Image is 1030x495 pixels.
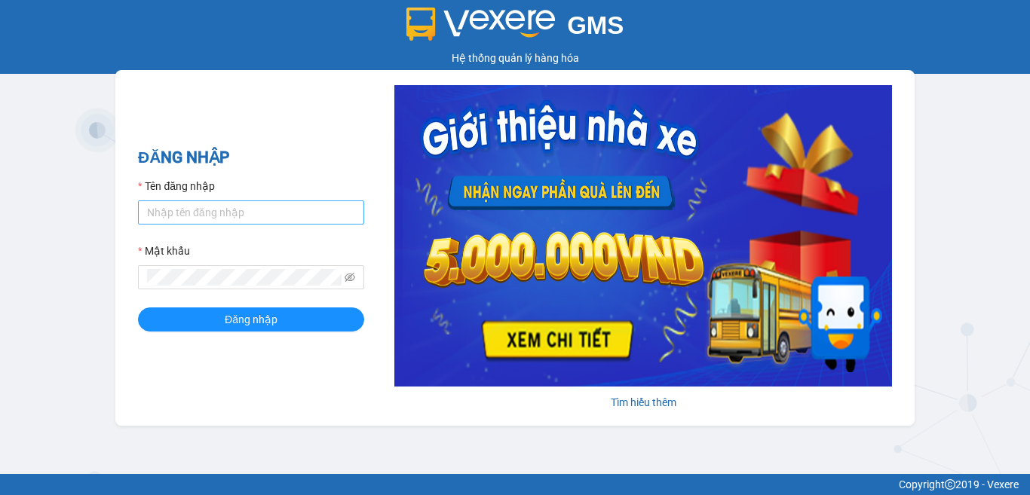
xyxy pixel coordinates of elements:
[225,311,277,328] span: Đăng nhập
[345,272,355,283] span: eye-invisible
[406,23,624,35] a: GMS
[394,394,892,411] div: Tìm hiểu thêm
[138,243,190,259] label: Mật khẩu
[138,145,364,170] h2: ĐĂNG NHẬP
[4,50,1026,66] div: Hệ thống quản lý hàng hóa
[147,269,342,286] input: Mật khẩu
[138,200,364,225] input: Tên đăng nhập
[406,8,556,41] img: logo 2
[945,479,955,490] span: copyright
[138,178,215,194] label: Tên đăng nhập
[567,11,624,39] span: GMS
[138,307,364,332] button: Đăng nhập
[11,476,1019,493] div: Copyright 2019 - Vexere
[394,85,892,387] img: banner-0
